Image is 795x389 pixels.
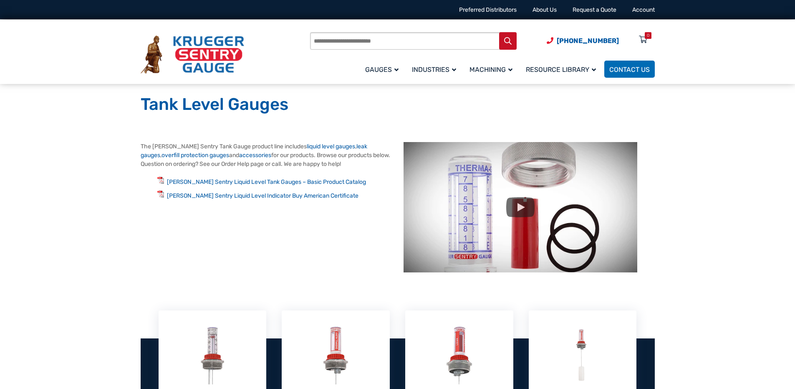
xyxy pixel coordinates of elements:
a: Account [632,6,655,13]
span: Resource Library [526,66,596,74]
a: overfill protection gauges [162,152,229,159]
a: accessories [239,152,271,159]
img: Liquid Level Gauges [199,327,226,384]
span: Gauges [365,66,399,74]
a: Contact Us [604,61,655,78]
img: Leak Detection Gauges [446,327,472,384]
a: About Us [533,6,557,13]
a: Resource Library [521,59,604,79]
img: Krueger Sentry Gauge [141,36,244,74]
p: The [PERSON_NAME] Sentry Tank Gauge product line includes , , and for our products. Browse our pr... [141,142,391,168]
img: Tank Level Gauges [404,142,637,272]
a: liquid level gauges [307,143,355,150]
span: [PHONE_NUMBER] [557,37,619,45]
a: [PERSON_NAME] Sentry Liquid Level Tank Gauges – Basic Product Catalog [167,178,366,186]
a: Preferred Distributors [459,6,517,13]
a: leak gauges [141,143,367,159]
a: Gauges [360,59,407,79]
img: Overfill Alert Gauges [323,327,349,384]
img: Gauge Accessories & Options [569,327,596,384]
span: Contact Us [609,66,650,74]
span: Machining [469,66,512,74]
a: [PERSON_NAME] Sentry Liquid Level Indicator Buy American Certificate [167,192,358,199]
span: Industries [412,66,456,74]
a: Phone Number (920) 434-8860 [547,36,619,46]
a: Request a Quote [573,6,616,13]
h1: Tank Level Gauges [141,94,655,115]
div: 0 [647,32,649,39]
a: Machining [464,59,521,79]
a: Industries [407,59,464,79]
